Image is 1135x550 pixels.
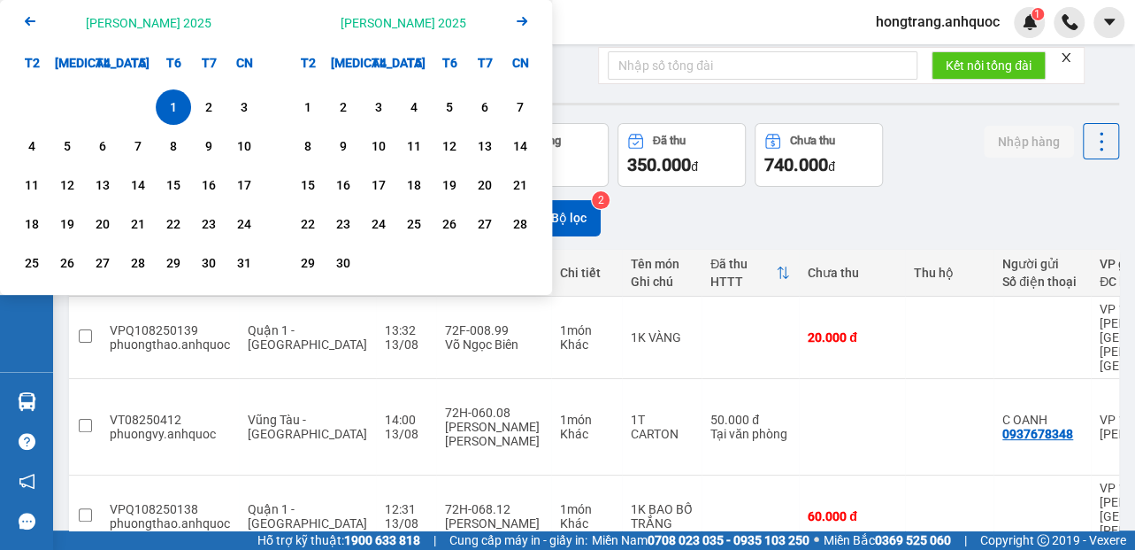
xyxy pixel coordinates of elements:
div: Choose Thứ Hai, tháng 09 29 2025. It's available. [290,245,326,281]
div: 8 [161,136,186,157]
button: Nhập hàng [984,126,1074,158]
div: 19 [437,174,462,196]
div: [PERSON_NAME] [445,516,542,531]
div: Choose Thứ Hai, tháng 08 18 2025. It's available. [14,206,50,242]
div: VT08250412 [110,413,230,427]
div: 27 [90,252,115,274]
img: icon-new-feature [1022,14,1038,30]
div: 1 [161,97,186,118]
div: 11 [19,174,44,196]
div: 29 [161,252,186,274]
button: caret-down [1093,7,1124,38]
div: 23 [331,213,356,235]
span: copyright [1037,534,1049,546]
div: Choose Thứ Ba, tháng 08 19 2025. It's available. [50,206,85,242]
div: VPQ108250138 [110,502,230,516]
div: Chưa thu [808,266,896,280]
div: Khác [560,427,613,441]
div: 29 [295,252,320,274]
div: 19 [55,213,80,235]
div: 6 [90,136,115,157]
div: Choose Thứ Sáu, tháng 08 29 2025. It's available. [156,245,191,281]
div: Choose Thứ Bảy, tháng 08 30 2025. It's available. [191,245,226,281]
div: Choose Thứ Năm, tháng 08 7 2025. It's available. [120,128,156,164]
span: 1 [1034,8,1040,20]
div: Choose Thứ Hai, tháng 08 11 2025. It's available. [14,167,50,203]
span: close [1060,51,1072,64]
div: Chưa thu [790,135,835,147]
div: Selected start date. Thứ Sáu, tháng 08 1 2025. It's available. [156,89,191,125]
strong: 1900 633 818 [344,533,420,547]
span: caret-down [1101,14,1117,30]
div: Đã thu [710,257,776,271]
div: 4 [402,97,426,118]
div: Choose Thứ Tư, tháng 08 27 2025. It's available. [85,245,120,281]
div: 30 [331,252,356,274]
img: phone-icon [1062,14,1077,30]
div: Choose Thứ Hai, tháng 09 1 2025. It's available. [290,89,326,125]
div: 13 [472,136,497,157]
div: Choose Thứ Sáu, tháng 09 19 2025. It's available. [432,167,467,203]
div: 8 [295,136,320,157]
div: 1K VÀNG [631,330,693,345]
div: T4 [361,45,396,81]
div: Choose Thứ Hai, tháng 08 4 2025. It's available. [14,128,50,164]
div: CN [502,45,538,81]
div: [MEDICAL_DATA] [326,45,361,81]
div: 3 [232,97,257,118]
div: 30 [196,252,221,274]
span: Vũng Tàu - [GEOGRAPHIC_DATA] [248,413,367,441]
div: Chi tiết [560,266,613,280]
div: T2 [14,45,50,81]
button: Kết nối tổng đài [932,51,1046,80]
span: đ [828,159,835,174]
div: 13/08 [385,427,427,441]
div: T6 [156,45,191,81]
div: 20 [472,174,497,196]
div: 17 [232,174,257,196]
div: 1K BAO BỐ TRẮNG [631,502,693,531]
div: Choose Thứ Hai, tháng 09 22 2025. It's available. [290,206,326,242]
span: hongtrang.anhquoc [862,11,1014,33]
div: T5 [120,45,156,81]
div: Choose Chủ Nhật, tháng 09 21 2025. It's available. [502,167,538,203]
span: | [964,531,967,550]
img: warehouse-icon [18,392,36,411]
div: Choose Thứ Ba, tháng 09 9 2025. It's available. [326,128,361,164]
div: Choose Thứ Ba, tháng 09 2 2025. It's available. [326,89,361,125]
div: 13/08 [385,337,427,352]
span: Miền Nam [592,531,809,550]
div: Choose Thứ Bảy, tháng 09 27 2025. It's available. [467,206,502,242]
div: Choose Thứ Sáu, tháng 09 26 2025. It's available. [432,206,467,242]
div: 27 [472,213,497,235]
div: 15 [295,174,320,196]
div: 2 [331,97,356,118]
div: 20.000 đ [808,330,896,345]
div: 1 món [560,413,613,427]
div: Choose Thứ Tư, tháng 08 13 2025. It's available. [85,167,120,203]
div: [PERSON_NAME] 2025 [341,14,466,32]
div: 14 [126,174,150,196]
button: Chưa thu740.000đ [755,123,883,187]
div: 13:32 [385,323,427,337]
div: 18 [19,213,44,235]
div: 72H-060.08 [445,406,542,420]
button: Đã thu350.000đ [617,123,746,187]
div: 3 [366,97,391,118]
div: Choose Thứ Năm, tháng 09 11 2025. It's available. [396,128,432,164]
div: Choose Thứ Ba, tháng 08 12 2025. It's available. [50,167,85,203]
div: Choose Thứ Bảy, tháng 08 9 2025. It's available. [191,128,226,164]
div: 24 [232,213,257,235]
div: HTTT [710,275,776,289]
div: 1T CARTON [631,413,693,441]
div: 60.000 đ [808,509,896,523]
div: 1 [295,97,320,118]
div: 23 [196,213,221,235]
span: ⚪️ [814,537,819,544]
div: Choose Chủ Nhật, tháng 08 10 2025. It's available. [226,128,262,164]
div: Võ Ngọc Biên [445,337,542,352]
div: Choose Thứ Ba, tháng 08 5 2025. It's available. [50,128,85,164]
div: Choose Thứ Năm, tháng 08 14 2025. It's available. [120,167,156,203]
span: 740.000 [764,154,828,175]
span: 350.000 [627,154,691,175]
